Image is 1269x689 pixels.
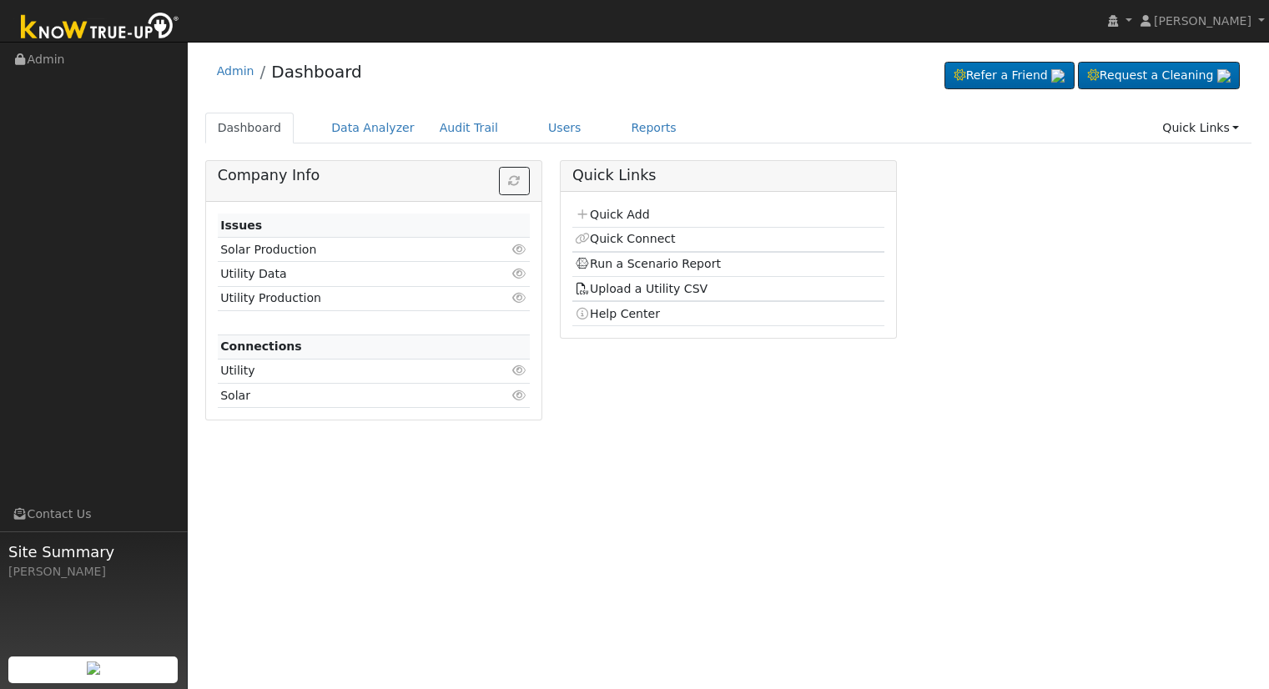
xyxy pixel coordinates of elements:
img: retrieve [1217,69,1231,83]
a: Admin [217,64,254,78]
strong: Issues [220,219,262,232]
a: Help Center [575,307,660,320]
a: Users [536,113,594,143]
a: Audit Trail [427,113,511,143]
img: retrieve [1051,69,1065,83]
div: [PERSON_NAME] [8,563,179,581]
i: Click to view [512,244,527,255]
a: Request a Cleaning [1078,62,1240,90]
img: retrieve [87,661,100,675]
a: Data Analyzer [319,113,427,143]
i: Click to view [512,365,527,376]
a: Dashboard [205,113,295,143]
strong: Connections [220,339,302,353]
td: Utility Production [218,286,480,310]
a: Run a Scenario Report [575,257,721,270]
span: Site Summary [8,541,179,563]
a: Reports [619,113,689,143]
a: Quick Links [1150,113,1251,143]
h5: Quick Links [572,167,884,184]
span: [PERSON_NAME] [1154,14,1251,28]
a: Upload a Utility CSV [575,282,708,295]
i: Click to view [512,268,527,279]
h5: Company Info [218,167,530,184]
td: Utility Data [218,262,480,286]
i: Click to view [512,292,527,304]
a: Refer a Friend [944,62,1075,90]
img: Know True-Up [13,9,188,47]
td: Solar Production [218,238,480,262]
a: Dashboard [271,62,362,82]
td: Solar [218,384,480,408]
i: Click to view [512,390,527,401]
a: Quick Add [575,208,649,221]
a: Quick Connect [575,232,675,245]
td: Utility [218,359,480,383]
